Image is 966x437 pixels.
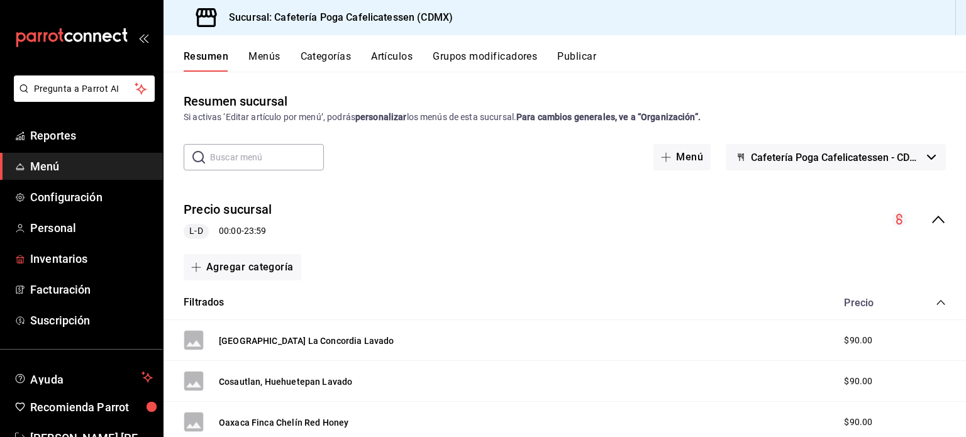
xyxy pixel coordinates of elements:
button: Grupos modificadores [433,50,537,72]
div: navigation tabs [184,50,966,72]
button: Precio sucursal [184,201,272,219]
button: Menú [653,144,711,170]
button: Agregar categoría [184,254,301,280]
span: Recomienda Parrot [30,399,153,416]
span: $90.00 [844,334,872,347]
div: Precio [831,297,912,309]
span: $90.00 [844,416,872,429]
span: L-D [184,224,208,238]
span: Personal [30,219,153,236]
span: Pregunta a Parrot AI [34,82,135,96]
span: Configuración [30,189,153,206]
button: Pregunta a Parrot AI [14,75,155,102]
div: 00:00 - 23:59 [184,224,272,239]
div: Resumen sucursal [184,92,287,111]
button: Publicar [557,50,596,72]
span: Ayuda [30,370,136,385]
span: Menú [30,158,153,175]
button: Filtrados [184,296,225,310]
a: Pregunta a Parrot AI [9,91,155,104]
span: Cafetería Poga Cafelicatessen - CDMX [751,152,922,163]
div: Si activas ‘Editar artículo por menú’, podrás los menús de esta sucursal. [184,111,946,124]
span: Inventarios [30,250,153,267]
span: Reportes [30,127,153,144]
button: Oaxaca Finca Chelín Red Honey [219,416,348,429]
button: collapse-category-row [936,297,946,307]
button: Menús [248,50,280,72]
button: open_drawer_menu [138,33,148,43]
button: Cafetería Poga Cafelicatessen - CDMX [726,144,946,170]
button: Resumen [184,50,228,72]
span: $90.00 [844,375,872,388]
strong: personalizar [355,112,407,122]
input: Buscar menú [210,145,324,170]
button: Categorías [301,50,352,72]
strong: Para cambios generales, ve a “Organización”. [516,112,701,122]
span: Suscripción [30,312,153,329]
span: Facturación [30,281,153,298]
div: collapse-menu-row [164,191,966,249]
h3: Sucursal: Cafetería Poga Cafelicatessen (CDMX) [219,10,453,25]
button: Cosautlan, Huehuetepan Lavado [219,375,352,388]
button: [GEOGRAPHIC_DATA] La Concordia Lavado [219,335,394,347]
button: Artículos [371,50,413,72]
